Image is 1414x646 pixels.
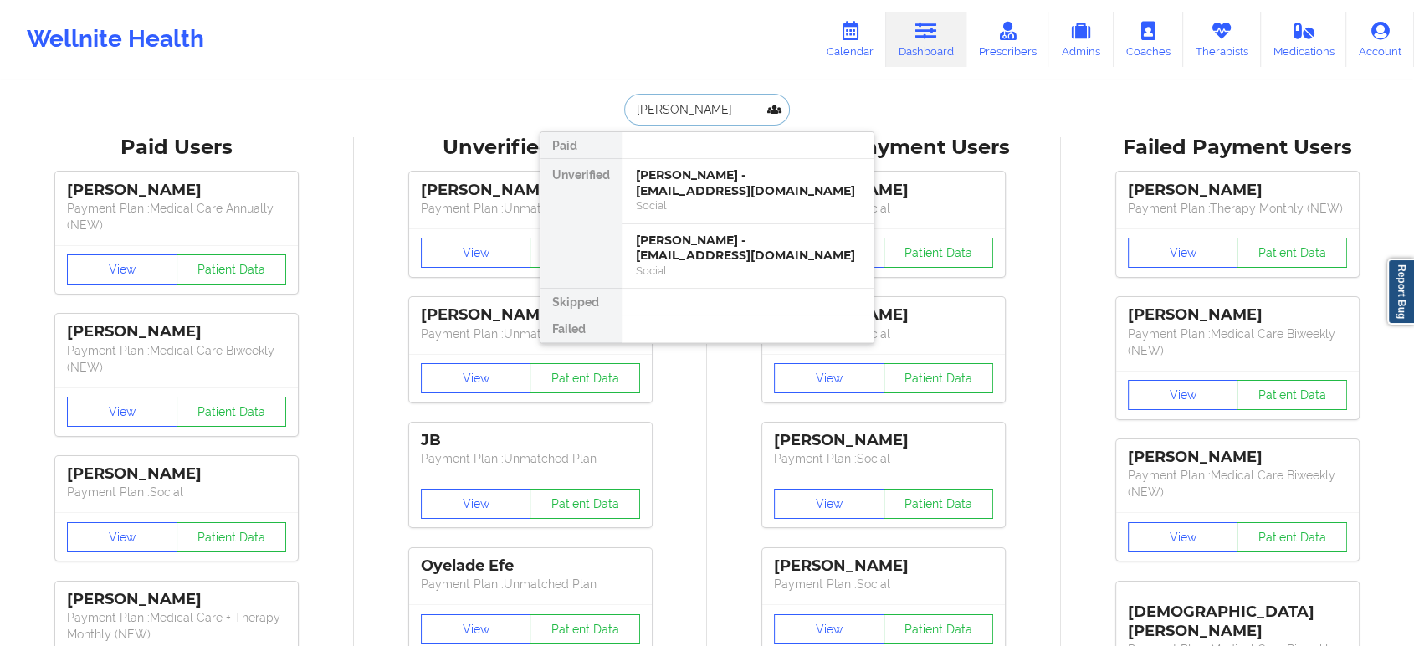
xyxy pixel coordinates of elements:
[1128,448,1347,467] div: [PERSON_NAME]
[884,238,994,268] button: Patient Data
[530,363,640,393] button: Patient Data
[421,489,531,519] button: View
[1128,238,1238,268] button: View
[530,238,640,268] button: Patient Data
[774,489,884,519] button: View
[67,609,286,643] p: Payment Plan : Medical Care + Therapy Monthly (NEW)
[177,522,287,552] button: Patient Data
[421,238,531,268] button: View
[421,200,640,217] p: Payment Plan : Unmatched Plan
[421,363,531,393] button: View
[1073,135,1403,161] div: Failed Payment Users
[177,254,287,285] button: Patient Data
[421,614,531,644] button: View
[67,484,286,500] p: Payment Plan : Social
[636,167,860,198] div: [PERSON_NAME] - [EMAIL_ADDRESS][DOMAIN_NAME]
[1128,590,1347,641] div: [DEMOGRAPHIC_DATA][PERSON_NAME]
[421,431,640,450] div: JB
[1237,522,1347,552] button: Patient Data
[67,464,286,484] div: [PERSON_NAME]
[774,200,993,217] p: Payment Plan : Social
[1128,326,1347,359] p: Payment Plan : Medical Care Biweekly (NEW)
[421,305,640,325] div: [PERSON_NAME]
[366,135,696,161] div: Unverified Users
[67,397,177,427] button: View
[421,576,640,592] p: Payment Plan : Unmatched Plan
[12,135,342,161] div: Paid Users
[421,450,640,467] p: Payment Plan : Unmatched Plan
[67,254,177,285] button: View
[774,305,993,325] div: [PERSON_NAME]
[67,522,177,552] button: View
[1128,522,1238,552] button: View
[540,132,622,159] div: Paid
[774,363,884,393] button: View
[67,322,286,341] div: [PERSON_NAME]
[1183,12,1261,67] a: Therapists
[774,326,993,342] p: Payment Plan : Social
[1048,12,1114,67] a: Admins
[1128,305,1347,325] div: [PERSON_NAME]
[421,556,640,576] div: Oyelade Efe
[774,614,884,644] button: View
[636,233,860,264] div: [PERSON_NAME] - [EMAIL_ADDRESS][DOMAIN_NAME]
[67,200,286,233] p: Payment Plan : Medical Care Annually (NEW)
[1346,12,1414,67] a: Account
[966,12,1049,67] a: Prescribers
[636,264,860,278] div: Social
[886,12,966,67] a: Dashboard
[1237,238,1347,268] button: Patient Data
[774,576,993,592] p: Payment Plan : Social
[1128,380,1238,410] button: View
[540,315,622,342] div: Failed
[67,181,286,200] div: [PERSON_NAME]
[540,289,622,315] div: Skipped
[67,590,286,609] div: [PERSON_NAME]
[1387,259,1414,325] a: Report Bug
[636,198,860,213] div: Social
[177,397,287,427] button: Patient Data
[1261,12,1347,67] a: Medications
[774,556,993,576] div: [PERSON_NAME]
[1128,181,1347,200] div: [PERSON_NAME]
[67,342,286,376] p: Payment Plan : Medical Care Biweekly (NEW)
[530,489,640,519] button: Patient Data
[884,614,994,644] button: Patient Data
[1114,12,1183,67] a: Coaches
[719,135,1049,161] div: Skipped Payment Users
[421,181,640,200] div: [PERSON_NAME]
[884,363,994,393] button: Patient Data
[814,12,886,67] a: Calendar
[421,326,640,342] p: Payment Plan : Unmatched Plan
[884,489,994,519] button: Patient Data
[774,431,993,450] div: [PERSON_NAME]
[774,450,993,467] p: Payment Plan : Social
[1128,467,1347,500] p: Payment Plan : Medical Care Biweekly (NEW)
[774,181,993,200] div: [PERSON_NAME]
[540,159,622,289] div: Unverified
[1237,380,1347,410] button: Patient Data
[1128,200,1347,217] p: Payment Plan : Therapy Monthly (NEW)
[530,614,640,644] button: Patient Data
